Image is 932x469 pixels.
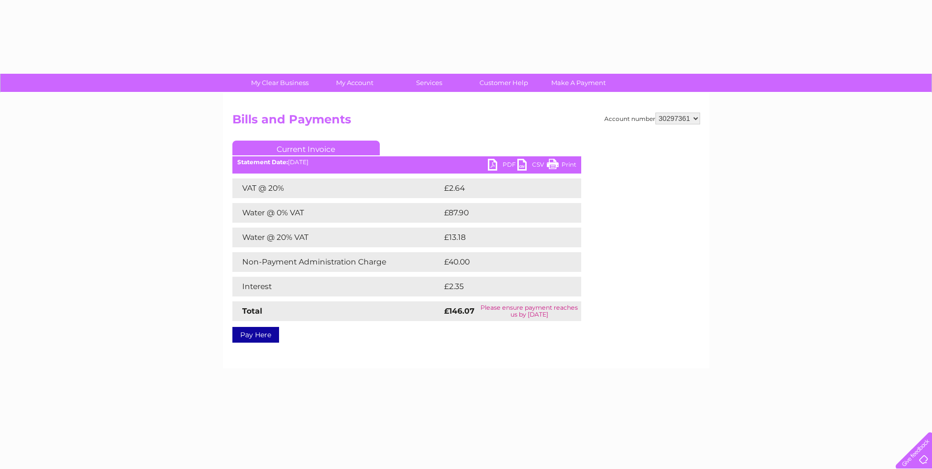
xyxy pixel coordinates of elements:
a: PDF [488,159,517,173]
td: VAT @ 20% [232,178,442,198]
td: £2.35 [442,277,558,296]
td: £87.90 [442,203,561,223]
a: Services [389,74,470,92]
div: Account number [604,113,700,124]
td: Non-Payment Administration Charge [232,252,442,272]
strong: £146.07 [444,306,475,316]
a: Customer Help [463,74,544,92]
td: Please ensure payment reaches us by [DATE] [478,301,581,321]
div: [DATE] [232,159,581,166]
a: Make A Payment [538,74,619,92]
strong: Total [242,306,262,316]
a: Print [547,159,576,173]
a: CSV [517,159,547,173]
td: £40.00 [442,252,562,272]
td: £2.64 [442,178,559,198]
a: Current Invoice [232,141,380,155]
a: Pay Here [232,327,279,343]
a: My Clear Business [239,74,320,92]
td: Water @ 20% VAT [232,228,442,247]
a: My Account [314,74,395,92]
td: £13.18 [442,228,560,247]
td: Water @ 0% VAT [232,203,442,223]
h2: Bills and Payments [232,113,700,131]
b: Statement Date: [237,158,288,166]
td: Interest [232,277,442,296]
